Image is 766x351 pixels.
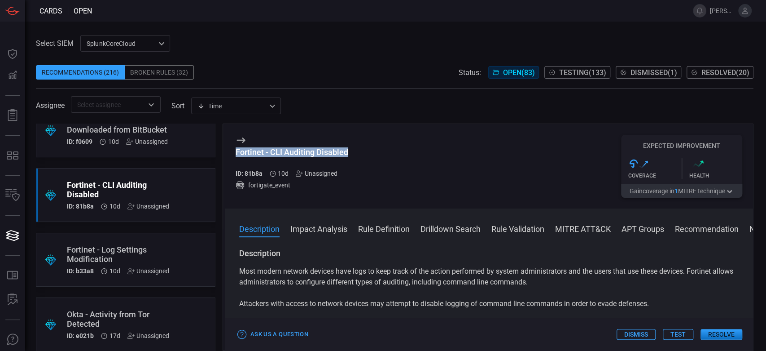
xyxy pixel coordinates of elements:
h5: ID: e021b [67,332,94,339]
div: Unassigned [296,170,337,177]
button: Description [239,223,280,234]
button: Open [145,98,158,111]
button: Dashboard [2,43,23,65]
button: Gaincoverage in1MITRE technique [621,184,742,198]
label: sort [171,102,184,110]
button: Test [663,329,693,340]
label: Select SIEM [36,39,74,48]
span: Aug 04, 2025 2:22 AM [109,203,120,210]
div: Broken Rules (32) [125,65,194,80]
div: fortigate_event [236,181,348,190]
div: Health [689,173,743,179]
button: MITRE ATT&CK [555,223,611,234]
div: Unassigned [127,267,169,275]
button: Recommendation [675,223,739,234]
span: open [74,7,92,15]
button: Rule Definition [358,223,410,234]
span: Assignee [36,101,65,110]
button: Rule Catalog [2,265,23,286]
div: Palo Alto - Unusual File Downloaded from BitBucket [67,116,168,134]
span: Resolved ( 20 ) [701,68,749,77]
input: Select assignee [74,99,143,110]
h5: Expected Improvement [621,142,742,149]
button: Detections [2,65,23,86]
p: SplunkCoreCloud [87,39,156,48]
div: Coverage [628,173,682,179]
button: Drilldown Search [420,223,481,234]
span: Status: [459,68,481,77]
div: Time [197,102,267,111]
h5: ID: 81b8a [67,203,94,210]
p: Most modern network devices have logs to keep track of the action performed by system administrat... [239,266,739,288]
button: Rule Validation [491,223,544,234]
button: APT Groups [622,223,664,234]
span: Open ( 83 ) [503,68,535,77]
button: Ask Us a Question [236,328,311,342]
button: Inventory [2,185,23,206]
span: Testing ( 133 ) [559,68,606,77]
button: Open(83) [488,66,539,79]
h3: Description [239,248,739,259]
h5: ID: f0609 [67,138,92,145]
div: Unassigned [127,332,169,339]
div: Fortinet - CLI Auditing Disabled [236,147,348,157]
div: Fortinet - CLI Auditing Disabled [67,180,169,199]
h5: ID: b33a8 [67,267,94,275]
span: Dismissed ( 1 ) [630,68,677,77]
button: ALERT ANALYSIS [2,289,23,311]
span: Aug 04, 2025 2:22 AM [109,267,120,275]
button: Dismissed(1) [616,66,681,79]
button: MITRE - Detection Posture [2,145,23,166]
h5: ID: 81b8a [236,170,263,177]
div: Unassigned [126,138,168,145]
button: Cards [2,225,23,246]
div: Okta - Activity from Tor Detected [67,310,169,329]
span: 1 [674,187,678,195]
span: Cards [39,7,62,15]
span: [PERSON_NAME][EMAIL_ADDRESS][PERSON_NAME][DOMAIN_NAME] [710,7,735,14]
button: Ask Us A Question [2,329,23,351]
div: Recommendations (216) [36,65,125,80]
div: Fortinet - Log Settings Modification [67,245,169,264]
button: Resolved(20) [687,66,753,79]
span: Aug 04, 2025 2:25 AM [108,138,119,145]
span: Jul 27, 2025 11:56 PM [109,332,120,339]
button: Testing(133) [544,66,610,79]
p: Attackers with access to network devices may attempt to disable logging of command line commands ... [239,298,739,309]
button: Reports [2,105,23,126]
button: Dismiss [617,329,656,340]
button: Impact Analysis [290,223,347,234]
button: Resolve [700,329,742,340]
div: Unassigned [127,203,169,210]
span: Aug 04, 2025 2:22 AM [278,170,289,177]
